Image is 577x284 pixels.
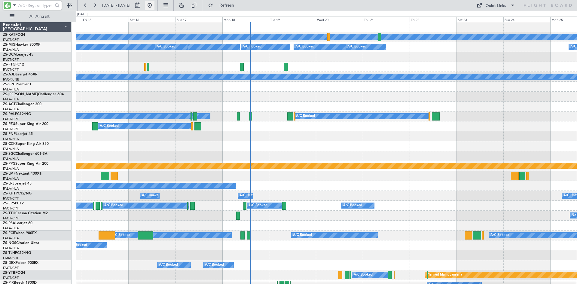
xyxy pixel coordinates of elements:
[68,241,87,250] div: A/C Booked
[100,122,119,131] div: A/C Booked
[3,73,16,76] span: ZS-AJD
[243,42,261,51] div: A/C Booked
[3,246,19,250] a: FALA/HLA
[3,112,31,116] a: ZS-RVLPC12/NG
[3,142,49,146] a: ZS-CCKSuper King Air 350
[3,33,25,37] a: ZS-KATPC-24
[296,112,315,121] div: A/C Booked
[3,97,19,102] a: FALA/HLA
[3,276,19,280] a: FACT/CPT
[159,261,178,270] div: A/C Booked
[3,241,16,245] span: ZS-NGS
[3,102,16,106] span: ZS-ACT
[3,53,16,56] span: ZS-DCA
[3,241,39,245] a: ZS-NGSCitation Ultra
[205,1,241,10] button: Refresh
[295,42,314,51] div: A/C Booked
[3,112,15,116] span: ZS-RVL
[3,192,32,195] a: ZS-KHTPC12/NG
[176,17,222,22] div: Sun 17
[3,192,16,195] span: ZS-KHT
[3,127,19,131] a: FACT/CPT
[3,261,38,265] a: ZS-DEXFalcon 900EX
[3,236,19,240] a: FALA/HLA
[3,83,16,86] span: ZS-SRU
[3,83,31,86] a: ZS-SRUPremier I
[503,17,550,22] div: Sun 24
[249,201,267,210] div: A/C Booked
[316,17,363,22] div: Wed 20
[474,1,518,10] button: Quick Links
[104,201,123,210] div: A/C Booked
[222,17,269,22] div: Mon 18
[82,17,129,22] div: Fri 15
[3,132,16,136] span: ZS-PNP
[3,33,15,37] span: ZS-KAT
[3,132,33,136] a: ZS-PNPLearjet 45
[363,17,410,22] div: Thu 21
[3,172,16,176] span: ZS-LMF
[3,221,32,225] a: ZS-PSALearjet 60
[486,3,506,9] div: Quick Links
[3,251,31,255] a: ZS-TLHPC12/NG
[3,261,16,265] span: ZS-DEX
[354,270,373,279] div: A/C Booked
[3,231,14,235] span: ZS-FCI
[3,162,48,166] a: ZS-PPGSuper King Air 200
[3,38,19,42] a: FACT/CPT
[142,191,167,200] div: A/C Unavailable
[3,87,19,92] a: FALA/HLA
[427,270,462,279] div: Planned Maint Lanseria
[3,202,15,205] span: ZS-ERS
[3,266,19,270] a: FACT/CPT
[3,206,19,211] a: FACT/CPT
[3,251,15,255] span: ZS-TLH
[3,43,40,47] a: ZS-MIGHawker 900XP
[18,1,53,10] input: A/C (Reg. or Type)
[3,142,16,146] span: ZS-CCK
[157,42,176,51] div: A/C Booked
[3,107,19,111] a: FALA/HLA
[3,162,15,166] span: ZS-PPG
[3,77,19,82] a: FAOR/JNB
[3,67,19,72] a: FACT/CPT
[205,261,224,270] div: A/C Booked
[3,152,16,156] span: ZS-SGC
[3,212,15,215] span: ZS-TTH
[3,63,15,66] span: ZS-FTG
[3,212,48,215] a: ZS-TTHCessna Citation M2
[3,157,19,161] a: FALA/HLA
[3,256,18,260] a: FABA/null
[16,14,63,19] span: All Aircraft
[3,172,42,176] a: ZS-LMFNextant 400XTi
[3,43,15,47] span: ZS-MIG
[456,17,503,22] div: Sat 23
[129,17,176,22] div: Sat 16
[3,226,19,231] a: FALA/HLA
[293,231,312,240] div: A/C Booked
[77,12,87,17] div: [DATE]
[3,166,19,171] a: FALA/HLA
[347,42,366,51] div: A/C Booked
[3,57,19,62] a: FACT/CPT
[3,93,64,96] a: ZS-[PERSON_NAME]Challenger 604
[3,93,38,96] span: ZS-[PERSON_NAME]
[7,12,65,21] button: All Aircraft
[3,271,25,275] a: ZS-YTBPC-24
[102,3,130,8] span: [DATE] - [DATE]
[3,122,48,126] a: ZS-PZUSuper King Air 200
[410,17,456,22] div: Fri 22
[3,53,33,56] a: ZS-DCALearjet 45
[269,17,316,22] div: Tue 19
[3,73,38,76] a: ZS-AJDLearjet 45XR
[3,216,19,221] a: FACT/CPT
[3,196,19,201] a: FACT/CPT
[3,102,41,106] a: ZS-ACTChallenger 300
[214,3,240,8] span: Refresh
[3,202,24,205] a: ZS-ERSPC12
[3,231,37,235] a: ZS-FCIFalcon 900EX
[3,47,19,52] a: FALA/HLA
[343,201,362,210] div: A/C Booked
[3,147,19,151] a: FALA/HLA
[3,271,15,275] span: ZS-YTB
